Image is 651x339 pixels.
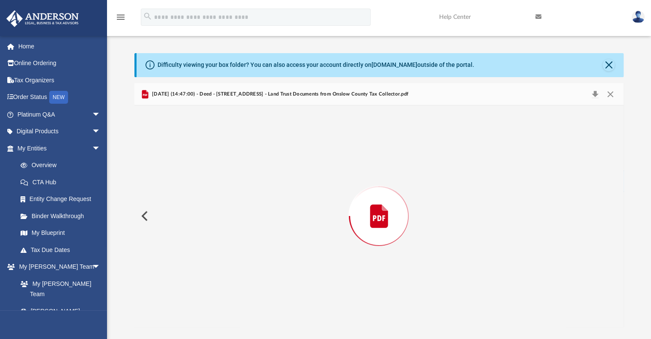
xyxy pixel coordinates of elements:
i: search [143,12,152,21]
span: arrow_drop_down [92,258,109,276]
span: arrow_drop_down [92,106,109,123]
button: Previous File [134,204,153,228]
a: Digital Productsarrow_drop_down [6,123,113,140]
a: Tax Organizers [6,72,113,89]
a: Home [6,38,113,55]
img: User Pic [632,11,645,23]
a: [DOMAIN_NAME] [372,61,417,68]
a: My [PERSON_NAME] Team [12,275,105,303]
div: Difficulty viewing your box folder? You can also access your account directly on outside of the p... [158,60,474,69]
a: Entity Change Request [12,191,113,208]
a: [PERSON_NAME] System [12,303,109,330]
button: Download [588,88,603,100]
div: NEW [49,91,68,104]
a: menu [116,16,126,22]
button: Close [603,59,615,71]
a: Binder Walkthrough [12,207,113,225]
a: Tax Due Dates [12,241,113,258]
a: My Blueprint [12,225,109,242]
a: Order StatusNEW [6,89,113,106]
a: My Entitiesarrow_drop_down [6,140,113,157]
div: Preview [134,83,624,327]
a: Overview [12,157,113,174]
img: Anderson Advisors Platinum Portal [4,10,81,27]
button: Close [603,88,618,100]
i: menu [116,12,126,22]
a: My [PERSON_NAME] Teamarrow_drop_down [6,258,109,276]
span: arrow_drop_down [92,140,109,157]
span: [DATE] (14:47:00) - Deed - [STREET_ADDRESS] - Land Trust Documents from Onslow County Tax Collect... [150,90,408,98]
span: arrow_drop_down [92,123,109,141]
a: Platinum Q&Aarrow_drop_down [6,106,113,123]
a: CTA Hub [12,174,113,191]
a: Online Ordering [6,55,113,72]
